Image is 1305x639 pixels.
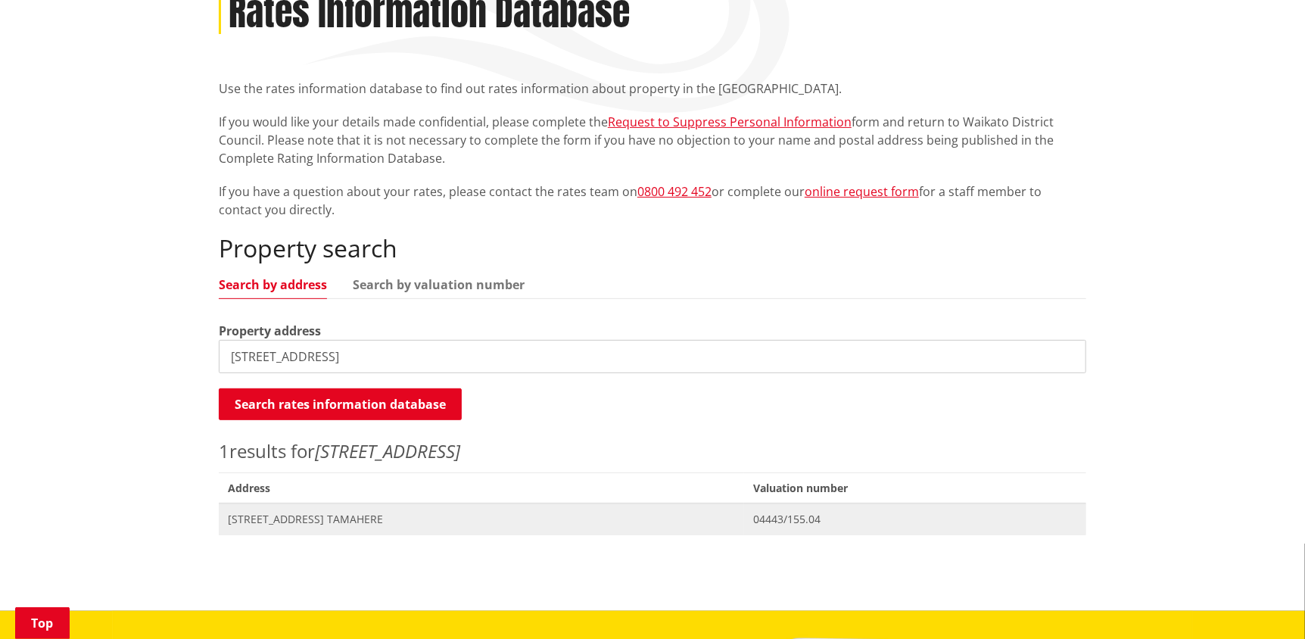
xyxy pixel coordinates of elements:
[219,182,1086,219] p: If you have a question about your rates, please contact the rates team on or complete our for a s...
[219,503,1086,535] a: [STREET_ADDRESS] TAMAHERE 04443/155.04
[219,388,462,420] button: Search rates information database
[219,79,1086,98] p: Use the rates information database to find out rates information about property in the [GEOGRAPHI...
[219,472,744,503] span: Address
[744,472,1086,503] span: Valuation number
[353,279,525,291] a: Search by valuation number
[219,322,321,340] label: Property address
[608,114,852,130] a: Request to Suppress Personal Information
[637,183,712,200] a: 0800 492 452
[805,183,919,200] a: online request form
[219,438,1086,465] p: results for
[219,279,327,291] a: Search by address
[228,512,735,527] span: [STREET_ADDRESS] TAMAHERE
[315,438,460,463] em: [STREET_ADDRESS]
[219,340,1086,373] input: e.g. Duke Street NGARUAWAHIA
[1235,575,1290,630] iframe: Messenger Launcher
[753,512,1077,527] span: 04443/155.04
[15,607,70,639] a: Top
[219,438,229,463] span: 1
[219,113,1086,167] p: If you would like your details made confidential, please complete the form and return to Waikato ...
[219,234,1086,263] h2: Property search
